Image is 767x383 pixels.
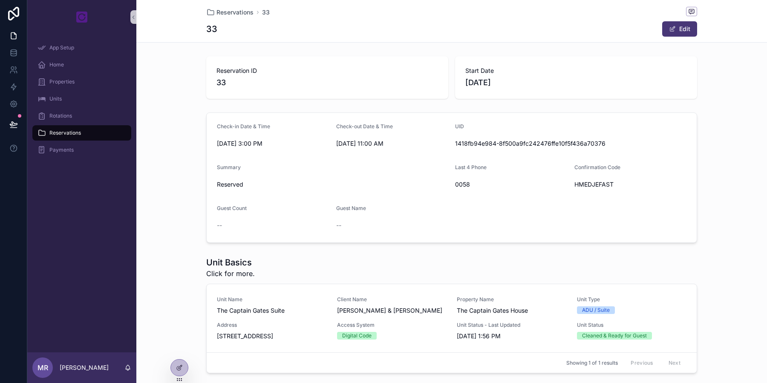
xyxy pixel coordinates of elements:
span: Guest Count [217,205,247,211]
a: 33 [262,8,270,17]
span: [DATE] 11:00 AM [336,139,449,148]
span: -- [217,221,222,230]
a: Properties [32,74,131,89]
a: Rotations [32,108,131,124]
span: The Captain Gates House [457,306,567,315]
span: UID [455,123,464,130]
div: ADU / Suite [582,306,610,314]
span: Reservations [216,8,254,17]
span: Client Name [337,296,447,303]
span: Property Name [457,296,567,303]
span: Rotations [49,112,72,119]
span: Showing 1 of 1 results [566,360,618,366]
button: Edit [662,21,697,37]
span: 33 [216,77,438,89]
a: App Setup [32,40,131,55]
span: Home [49,61,64,68]
span: Confirmation Code [574,164,620,170]
span: [PERSON_NAME] & [PERSON_NAME] [337,306,447,315]
span: Reserved [217,180,448,189]
span: Units [49,95,62,102]
span: HMEDJEFAST [574,180,687,189]
span: The Captain Gates Suite [217,306,327,315]
span: [DATE] [465,77,687,89]
p: [PERSON_NAME] [60,363,109,372]
a: Home [32,57,131,72]
a: Units [32,91,131,107]
a: Payments [32,142,131,158]
span: Check-in Date & Time [217,123,270,130]
span: Guest Name [336,205,366,211]
a: Reservations [206,8,254,17]
span: 0058 [455,180,568,189]
span: 1418fb94e984-8f500a9fc242476ffe10f5f436a70376 [455,139,686,148]
span: Unit Status - Last Updated [457,322,567,328]
span: Check-out Date & Time [336,123,393,130]
span: Unit Type [577,296,687,303]
span: MR [37,363,48,373]
span: [DATE] 3:00 PM [217,139,329,148]
span: Payments [49,147,74,153]
span: Unit Name [217,296,327,303]
h1: Unit Basics [206,256,255,268]
img: App logo [75,10,89,24]
span: Unit Status [577,322,687,328]
span: Start Date [465,66,687,75]
span: Click for more. [206,268,255,279]
span: Summary [217,164,241,170]
span: [DATE] 1:56 PM [457,332,567,340]
div: scrollable content [27,34,136,169]
div: Digital Code [342,332,372,340]
a: Reservations [32,125,131,141]
span: Access System [337,322,447,328]
h1: 33 [206,23,217,35]
span: Address [217,322,327,328]
span: App Setup [49,44,74,51]
span: Reservations [49,130,81,136]
span: -- [336,221,341,230]
span: Last 4 Phone [455,164,487,170]
a: Unit NameThe Captain Gates SuiteClient Name[PERSON_NAME] & [PERSON_NAME]Property NameThe Captain ... [207,284,697,352]
span: [STREET_ADDRESS] [217,332,327,340]
div: Cleaned & Ready for Guest [582,332,647,340]
span: Reservation ID [216,66,438,75]
span: Properties [49,78,75,85]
